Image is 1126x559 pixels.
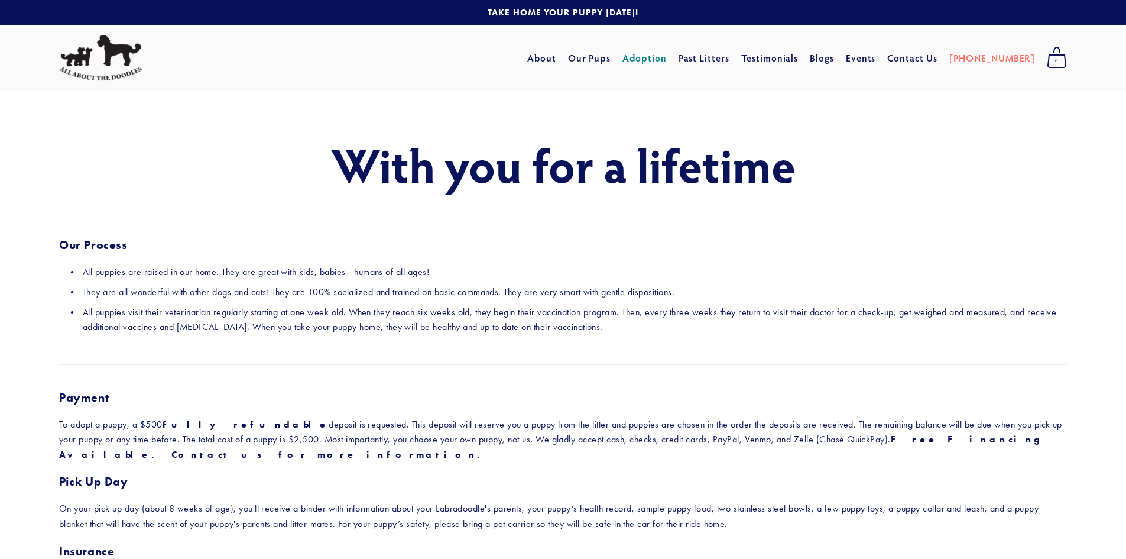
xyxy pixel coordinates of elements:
a: Past Litters [679,51,730,64]
img: All About The Doodles [59,35,142,81]
strong: Insurance [59,544,114,558]
p: They are all wonderful with other dogs and cats! They are 100% socialized and trained on basic co... [83,285,1067,300]
strong: fully refundable [163,419,329,430]
a: Adoption [622,47,667,69]
a: Events [846,47,876,69]
strong: Our Process [59,238,128,252]
a: Contact Us [887,47,937,69]
h1: With you for a lifetime [59,138,1067,190]
a: 0 items in cart [1041,43,1073,73]
p: All puppies visit their veterinarian regularly starting at one week old. When they reach six week... [83,305,1067,335]
p: To adopt a puppy, a $500 deposit is requested. This deposit will reserve you a puppy from the lit... [59,417,1067,463]
p: On your pick up day (about 8 weeks of age), you'll receive a binder with information about your L... [59,501,1067,531]
a: [PHONE_NUMBER] [949,47,1035,69]
a: Testimonials [741,47,799,69]
p: All puppies are raised in our home. They are great with kids, babies - humans of all ages! [83,264,1067,280]
strong: Payment [59,390,109,405]
a: Our Pups [568,47,611,69]
strong: Free Financing Available. Contact us for more information. [59,434,1053,460]
span: 0 [1047,53,1067,69]
a: Blogs [810,47,834,69]
a: About [527,47,556,69]
strong: Pick Up Day [59,474,128,489]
